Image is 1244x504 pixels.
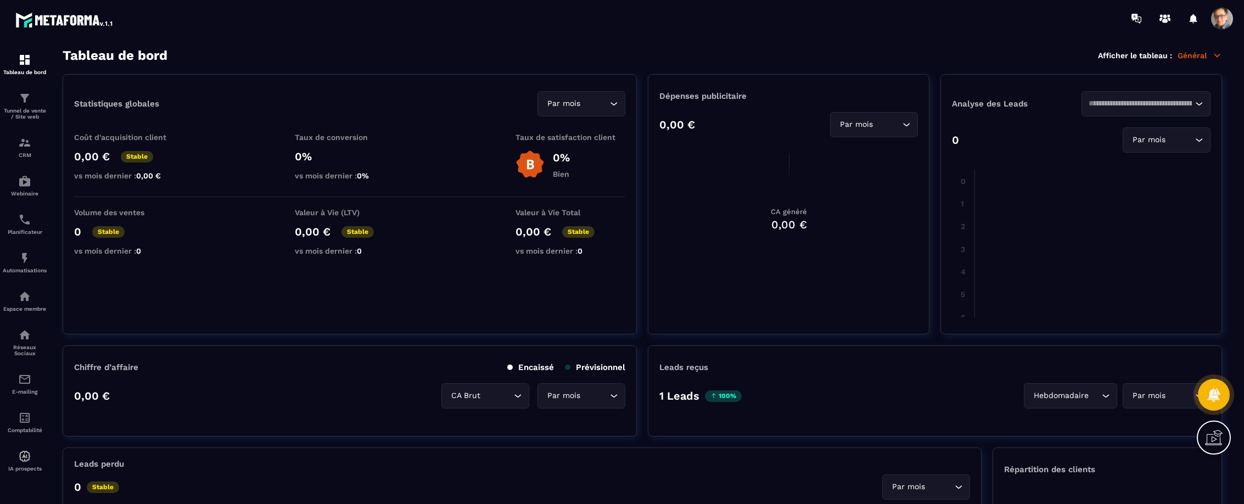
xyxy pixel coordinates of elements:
tspan: 3 [961,245,965,254]
p: Stable [92,226,125,238]
tspan: 2 [961,222,965,231]
input: Search for option [483,390,511,402]
img: b-badge-o.b3b20ee6.svg [515,150,545,179]
p: 0% [553,151,570,164]
p: Volume des ventes [74,208,184,217]
p: 0 [74,225,81,238]
img: formation [18,92,31,105]
div: Search for option [830,112,918,137]
p: Automatisations [3,267,47,273]
p: Taux de satisfaction client [515,133,625,142]
input: Search for option [1089,98,1193,110]
p: Chiffre d’affaire [74,362,138,372]
span: 0 [578,247,582,255]
p: Coût d'acquisition client [74,133,184,142]
p: 1 Leads [659,389,699,402]
img: automations [18,251,31,265]
p: Webinaire [3,191,47,197]
span: Par mois [545,98,582,110]
div: Search for option [1123,383,1211,408]
a: formationformationTableau de bord [3,45,47,83]
span: Par mois [1130,134,1168,146]
p: 0% [295,150,405,163]
div: Search for option [441,383,529,408]
p: vs mois dernier : [295,247,405,255]
p: Stable [87,481,119,493]
a: schedulerschedulerPlanificateur [3,205,47,243]
span: Par mois [545,390,582,402]
a: automationsautomationsAutomatisations [3,243,47,282]
img: scheduler [18,213,31,226]
p: Espace membre [3,306,47,312]
p: 0 [74,480,81,494]
div: Search for option [537,91,625,116]
a: formationformationCRM [3,128,47,166]
h3: Tableau de bord [63,48,167,63]
p: Tunnel de vente / Site web [3,108,47,120]
p: 100% [705,390,742,402]
span: 0% [357,171,369,180]
p: Leads reçus [659,362,708,372]
img: formation [18,136,31,149]
p: 0 [952,133,959,147]
div: Search for option [1123,127,1211,153]
p: Répartition des clients [1004,464,1211,474]
p: Valeur à Vie (LTV) [295,208,405,217]
a: automationsautomationsEspace membre [3,282,47,320]
img: email [18,373,31,386]
p: Dépenses publicitaire [659,91,918,101]
img: logo [15,10,114,30]
span: Par mois [889,481,927,493]
a: accountantaccountantComptabilité [3,403,47,441]
img: automations [18,290,31,303]
p: vs mois dernier : [295,171,405,180]
img: automations [18,175,31,188]
a: automationsautomationsWebinaire [3,166,47,205]
img: accountant [18,411,31,424]
p: 0,00 € [74,389,110,402]
p: 0,00 € [74,150,110,163]
p: Comptabilité [3,427,47,433]
p: Stable [121,151,153,163]
div: Search for option [1024,383,1117,408]
input: Search for option [582,390,607,402]
p: Encaissé [507,362,554,372]
div: Search for option [537,383,625,408]
span: 0 [357,247,362,255]
input: Search for option [1168,134,1192,146]
img: automations [18,450,31,463]
span: Hebdomadaire [1031,390,1091,402]
input: Search for option [582,98,607,110]
tspan: 5 [961,290,965,299]
p: 0,00 € [515,225,551,238]
p: Valeur à Vie Total [515,208,625,217]
div: Search for option [1082,91,1211,116]
span: CA Brut [449,390,483,402]
tspan: 4 [961,267,966,276]
tspan: 0 [961,177,966,186]
tspan: 6 [961,313,966,322]
p: Taux de conversion [295,133,405,142]
p: CRM [3,152,47,158]
p: Stable [562,226,595,238]
p: Tableau de bord [3,69,47,75]
p: Leads perdu [74,459,124,469]
a: social-networksocial-networkRéseaux Sociaux [3,320,47,365]
p: vs mois dernier : [74,247,184,255]
p: Bien [553,170,570,178]
span: 0,00 € [136,171,161,180]
p: Prévisionnel [565,362,625,372]
img: social-network [18,328,31,341]
p: Stable [341,226,374,238]
div: Search for option [882,474,970,500]
p: Planificateur [3,229,47,235]
p: Statistiques globales [74,99,159,109]
p: Afficher le tableau : [1098,51,1172,60]
a: emailemailE-mailing [3,365,47,403]
input: Search for option [927,481,952,493]
p: Général [1178,51,1222,60]
span: Par mois [1130,390,1168,402]
p: IA prospects [3,466,47,472]
p: vs mois dernier : [74,171,184,180]
p: 0,00 € [295,225,330,238]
